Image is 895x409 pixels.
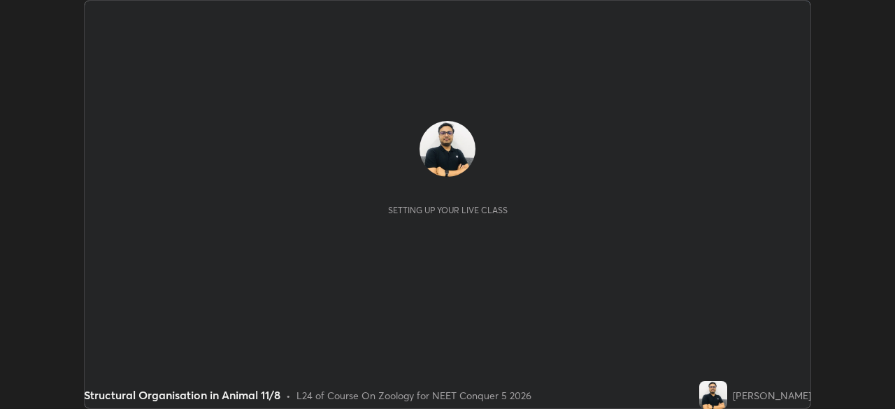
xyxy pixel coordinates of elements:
div: L24 of Course On Zoology for NEET Conquer 5 2026 [296,388,531,403]
div: Structural Organisation in Animal 11/8 [84,387,280,403]
div: [PERSON_NAME] [733,388,811,403]
div: • [286,388,291,403]
img: 3b75f7019530429b96ce2bd7b8c171a4.jpg [420,121,475,177]
img: 3b75f7019530429b96ce2bd7b8c171a4.jpg [699,381,727,409]
div: Setting up your live class [388,205,508,215]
